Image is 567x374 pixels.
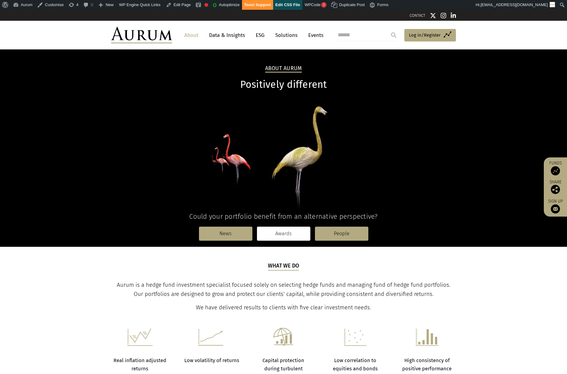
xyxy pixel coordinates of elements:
[547,199,564,214] a: Sign up
[404,29,456,42] a: Log in/Register
[409,31,441,39] span: Log in/Register
[268,262,299,271] h5: What we do
[265,65,302,73] h2: About Aurum
[199,227,252,241] a: News
[184,358,239,363] strong: Low volatility of returns
[551,166,560,175] img: Access Funds
[114,358,166,371] strong: Real inflation adjusted returns
[402,358,452,371] strong: High consistency of positive performance
[315,227,368,241] a: People
[441,13,446,19] img: Instagram icon
[451,13,456,19] img: Linkedin icon
[430,13,436,19] img: Twitter icon
[253,30,268,41] a: ESG
[117,282,450,297] span: Aurum is a hedge fund investment specialist focused solely on selecting hedge funds and managing ...
[257,227,310,241] a: Awards
[551,204,560,214] img: Sign up to our newsletter
[196,304,371,311] span: We have delivered results to clients with five clear investment needs.
[111,79,456,91] h1: Positively different
[181,30,201,41] a: About
[305,30,323,41] a: Events
[410,13,425,18] a: CONTACT
[547,180,564,194] div: Share
[388,29,400,41] input: Submit
[272,30,301,41] a: Solutions
[551,185,560,194] img: Share this post
[547,160,564,175] a: Funds
[333,358,378,371] strong: Low correlation to equities and bonds
[206,30,248,41] a: Data & Insights
[111,212,456,221] h4: Could your portfolio benefit from an alternative perspective?
[111,27,172,43] img: Aurum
